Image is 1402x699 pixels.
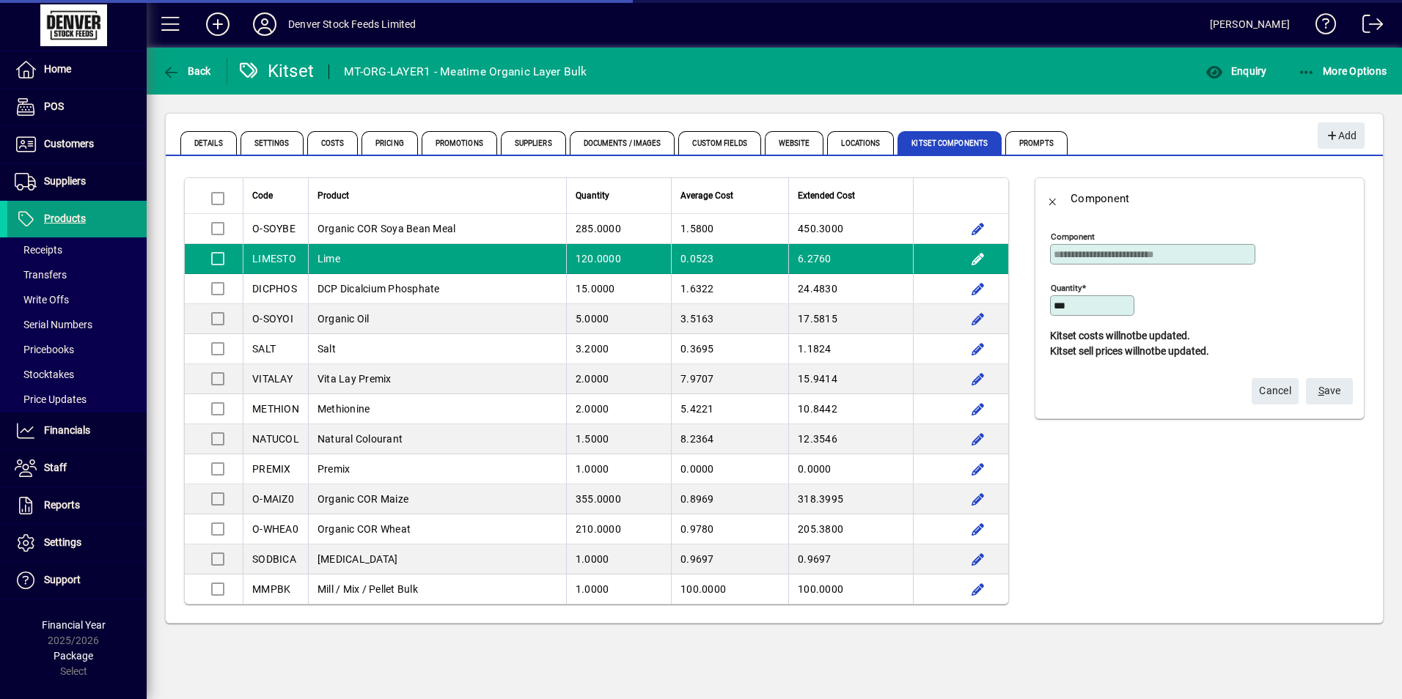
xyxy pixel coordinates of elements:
td: 0.9780 [671,514,788,544]
td: 0.9697 [788,544,913,574]
td: 0.0000 [671,454,788,484]
div: [PERSON_NAME] [1210,12,1290,36]
span: Pricing [361,131,418,155]
td: 0.8969 [671,484,788,514]
span: Details [180,131,237,155]
span: Receipts [15,244,62,256]
span: Suppliers [44,175,86,187]
span: ave [1318,379,1341,403]
span: Staff [44,462,67,473]
td: 2.0000 [566,394,671,424]
a: Customers [7,126,147,163]
span: Financial Year [42,619,106,631]
app-page-header-button: Back [147,58,227,84]
a: Suppliers [7,163,147,200]
div: MMPBK [252,582,299,596]
a: Transfers [7,262,147,287]
app-page-header-button: Back [1035,181,1071,216]
button: More Options [1294,58,1391,84]
span: Average Cost [680,188,733,204]
a: Serial Numbers [7,312,147,337]
span: S [1318,385,1324,396]
div: SALT [252,341,299,356]
span: Settings [241,131,304,155]
div: NATUCOL [252,432,299,446]
td: 3.5163 [671,304,788,334]
td: 0.9697 [671,544,788,574]
div: LIMESTO [252,251,299,266]
span: Product [318,188,349,204]
td: 15.0000 [566,274,671,304]
td: DCP Dicalcium Phosphate [308,274,566,304]
span: Customers [44,138,94,149]
span: Financials [44,424,90,436]
a: Settings [7,525,147,561]
div: VITALAY [252,371,299,386]
td: 450.3000 [788,214,913,244]
td: 24.4830 [788,274,913,304]
td: 285.0000 [566,214,671,244]
td: 1.5000 [566,424,671,454]
td: Organic COR Maize [308,484,566,514]
span: Support [44,574,81,585]
td: 210.0000 [566,514,671,544]
td: Premix [308,454,566,484]
span: not [1120,330,1136,341]
span: Documents / Images [570,131,675,155]
td: 1.0000 [566,544,671,574]
a: Knowledge Base [1304,3,1337,51]
td: 15.9414 [788,364,913,394]
span: Kitset Components [898,131,1002,155]
span: POS [44,100,64,112]
td: 100.0000 [788,574,913,604]
span: Costs [307,131,359,155]
td: 7.9707 [671,364,788,394]
span: Stocktakes [15,369,74,380]
span: Locations [827,131,894,155]
a: Home [7,51,147,88]
div: Kitset [238,59,315,83]
td: 1.0000 [566,574,671,604]
a: Reports [7,487,147,524]
div: DICPHOS [252,281,299,296]
span: Pricebooks [15,344,74,355]
span: Add [1325,124,1357,148]
span: Write Offs [15,294,69,306]
a: Financials [7,413,147,449]
button: Save [1306,378,1353,404]
td: 0.3695 [671,334,788,364]
div: METHION [252,402,299,416]
td: Mill / Mix / Pellet Bulk [308,574,566,604]
td: 0.0523 [671,244,788,274]
span: Home [44,63,71,75]
div: SODBICA [252,552,299,566]
span: not [1139,345,1155,357]
span: More Options [1298,65,1387,77]
button: Cancel [1252,378,1299,404]
td: 5.0000 [566,304,671,334]
td: 12.3546 [788,424,913,454]
span: Promotions [422,131,497,155]
span: Products [44,212,86,224]
td: 17.5815 [788,304,913,334]
div: O-SOYBE [252,221,299,236]
td: 1.1824 [788,334,913,364]
td: 8.2364 [671,424,788,454]
a: Stocktakes [7,362,147,387]
a: Price Updates [7,387,147,412]
td: Methionine [308,394,566,424]
span: Price Updates [15,393,87,405]
td: Organic COR Soya Bean Meal [308,214,566,244]
div: Component [1071,187,1129,210]
b: Kitset sell prices will be updated. [1050,345,1209,357]
td: 205.3800 [788,514,913,544]
button: Add [194,11,241,37]
td: Organic COR Wheat [308,514,566,544]
td: 100.0000 [671,574,788,604]
a: Staff [7,450,147,487]
button: Enquiry [1202,58,1270,84]
span: Prompts [1005,131,1068,155]
td: 1.6322 [671,274,788,304]
mat-label: Quantity [1051,283,1082,293]
b: Kitset costs will be updated. [1050,330,1190,341]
